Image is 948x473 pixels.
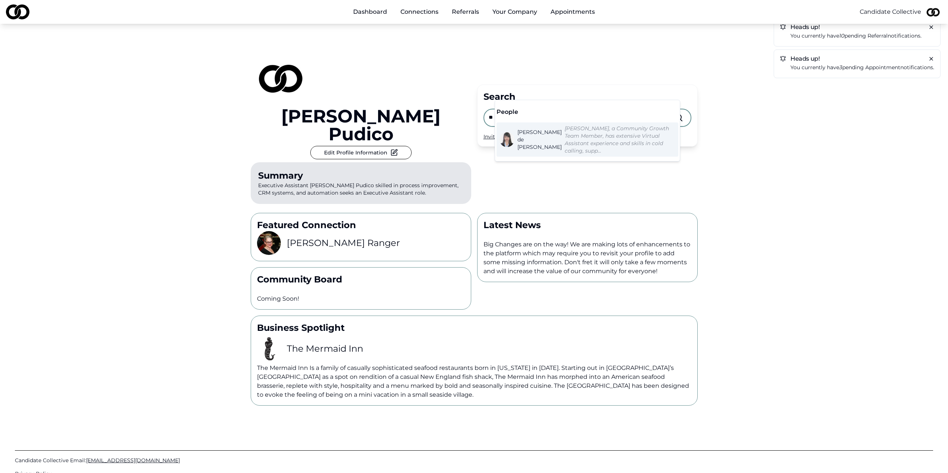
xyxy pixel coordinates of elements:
img: 51457996-7adf-4995-be40-a9f8ac946256-Picture1-profile_picture.jpg [500,132,514,147]
h5: Heads up! [780,24,934,30]
p: Featured Connection [257,219,465,231]
em: [PERSON_NAME], a Community Growth Team Member, has extensive Virtual Assistant experience and ski... [565,125,669,154]
nav: Main [347,4,601,19]
div: Search [483,91,691,103]
a: Appointments [545,4,601,19]
a: Referrals [446,4,485,19]
p: You currently have pending notifications. [790,32,934,40]
button: Edit Profile Information [310,146,412,159]
button: Your Company [486,4,543,19]
p: Coming Soon! [257,294,465,303]
a: [PERSON_NAME] Pudico [251,107,471,143]
div: Suggestions [495,100,680,161]
em: 10 [839,32,844,39]
span: referral [868,32,888,39]
img: ea629b5c-93d5-40ed-9bd6-a9b0b6749900-IMG_2761-profile_picture.jpeg [257,231,281,255]
img: 126d1970-4131-4eca-9e04-994076d8ae71-2-profile_picture.jpeg [924,3,942,21]
a: Connections [394,4,444,19]
p: Big Changes are on the way! We are making lots of enhancements to the platform which may require ... [483,240,691,276]
a: You currently have3pending appointmentnotifications. [790,63,934,72]
div: People [497,108,678,116]
p: Business Spotlight [257,322,691,334]
button: Candidate Collective [860,7,921,16]
span: appointment [865,64,900,71]
span: [EMAIL_ADDRESS][DOMAIN_NAME] [86,457,180,464]
p: Latest News [483,219,691,231]
h5: Heads up! [780,56,934,62]
a: You currently have10pending referralnotifications. [790,32,934,40]
span: [PERSON_NAME] de [PERSON_NAME] [517,128,562,151]
a: [PERSON_NAME] de [PERSON_NAME][PERSON_NAME], a Community Growth Team Member, has extensive Virtua... [500,125,675,154]
p: Executive Assistant [PERSON_NAME] Pudico skilled in process improvement, CRM systems, and automat... [251,162,471,204]
h3: The Mermaid Inn [287,343,363,355]
a: Dashboard [347,4,393,19]
a: Candidate Collective Email:[EMAIL_ADDRESS][DOMAIN_NAME] [15,457,933,464]
p: Community Board [257,274,465,285]
em: 3 [839,64,842,71]
p: The Mermaid Inn Is a family of casually sophisticated seafood restaurants born in [US_STATE] in [... [257,364,691,399]
div: Invite your peers and colleagues → [483,133,691,140]
img: 2536d4df-93e4-455f-9ee8-7602d4669c22-images-images-profile_picture.png [257,337,281,361]
div: Summary [258,170,464,182]
img: 126d1970-4131-4eca-9e04-994076d8ae71-2-profile_picture.jpeg [251,48,310,107]
p: You currently have pending notifications. [790,63,934,72]
img: logo [6,4,29,19]
h3: [PERSON_NAME] Ranger [287,237,400,249]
